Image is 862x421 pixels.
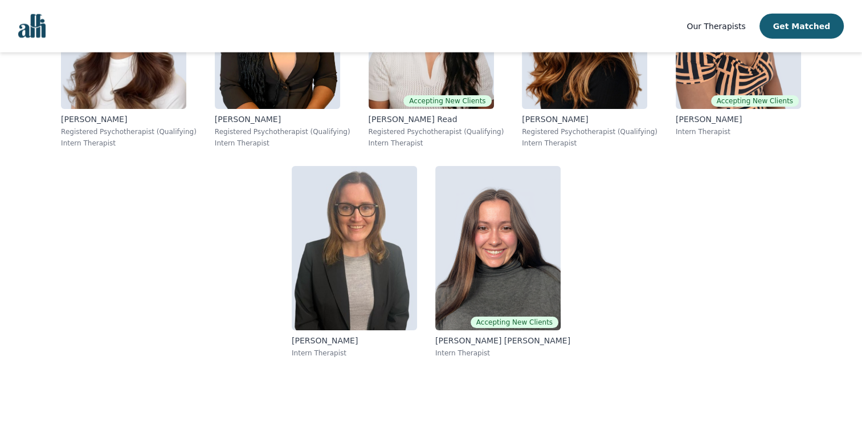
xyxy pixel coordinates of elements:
p: Intern Therapist [369,139,504,148]
p: Registered Psychotherapist (Qualifying) [61,127,197,136]
p: Intern Therapist [215,139,350,148]
p: Intern Therapist [435,349,570,358]
p: Intern Therapist [522,139,657,148]
p: Intern Therapist [61,139,197,148]
p: [PERSON_NAME] Read [369,114,504,125]
span: Accepting New Clients [711,95,799,107]
a: Our Therapists [687,19,745,33]
img: Rachelle_Angers Ritacca [435,166,561,330]
p: Intern Therapist [292,349,417,358]
span: Our Therapists [687,22,745,31]
p: [PERSON_NAME] [61,114,197,125]
p: [PERSON_NAME] [292,335,417,346]
img: Molly_Macdermaid [292,166,417,330]
span: Accepting New Clients [471,317,558,328]
span: Accepting New Clients [403,95,491,107]
button: Get Matched [759,14,844,39]
p: [PERSON_NAME] [PERSON_NAME] [435,335,570,346]
p: [PERSON_NAME] [215,114,350,125]
p: Intern Therapist [676,127,801,136]
img: alli logo [18,14,46,38]
p: Registered Psychotherapist (Qualifying) [215,127,350,136]
p: [PERSON_NAME] [522,114,657,125]
p: [PERSON_NAME] [676,114,801,125]
a: Molly_Macdermaid[PERSON_NAME]Intern Therapist [283,157,426,367]
p: Registered Psychotherapist (Qualifying) [369,127,504,136]
p: Registered Psychotherapist (Qualifying) [522,127,657,136]
a: Rachelle_Angers RitaccaAccepting New Clients[PERSON_NAME] [PERSON_NAME]Intern Therapist [426,157,579,367]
